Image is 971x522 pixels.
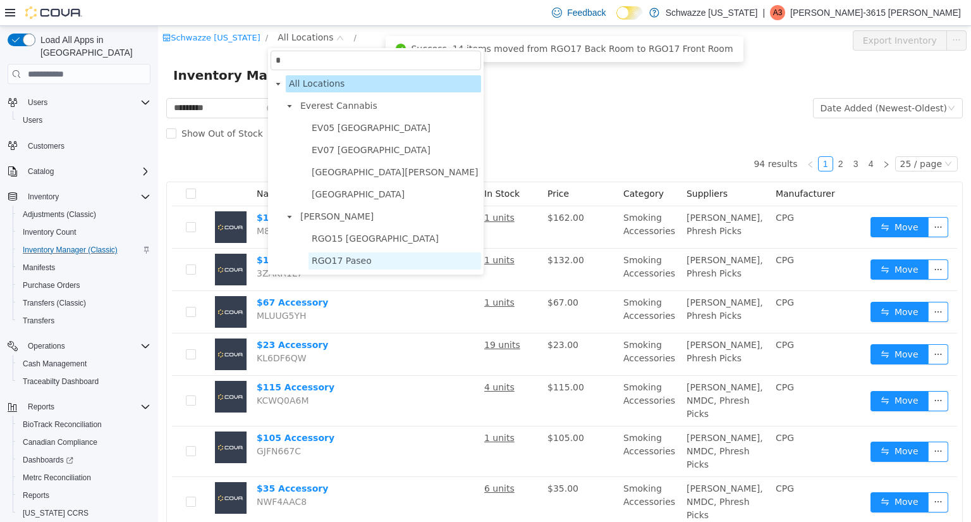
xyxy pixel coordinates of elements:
[99,200,148,210] span: M88XDZXC
[23,419,102,430] span: BioTrack Reconciliation
[23,164,150,179] span: Catalog
[154,119,272,129] span: EV07 [GEOGRAPHIC_DATA]
[389,356,426,366] span: $115.00
[99,407,176,417] a: $105 Accessory
[326,407,357,417] u: 1 units
[460,350,523,401] td: Smoking Accessories
[724,135,732,142] i: icon: right
[107,7,110,16] span: /
[99,229,176,239] a: $132 Accessory
[460,180,523,223] td: Smoking Accessories
[13,373,156,390] button: Traceabilty Dashboard
[128,188,135,194] i: icon: caret-down
[712,233,771,254] button: icon: swapMove
[23,209,96,220] span: Adjustments (Classic)
[23,139,70,154] a: Customers
[99,327,149,337] span: KL6DF6QW
[770,233,790,254] button: icon: ellipsis
[649,135,656,142] i: icon: left
[150,116,323,133] span: EV07 Paradise Hills
[528,407,605,444] span: [PERSON_NAME], NMDC, Phresh Picks
[28,402,54,412] span: Reports
[18,260,60,275] a: Manifests
[712,416,771,436] button: icon: swapMove
[99,187,176,197] a: $162 Accessory
[13,469,156,487] button: Metrc Reconciliation
[150,94,323,111] span: EV05 Uptown
[142,185,216,196] span: [PERSON_NAME]
[18,207,150,222] span: Adjustments (Classic)
[99,356,176,366] a: $115 Accessory
[13,223,156,241] button: Inventory Count
[23,95,52,110] button: Users
[18,225,150,240] span: Inventory Count
[706,131,720,145] a: 4
[326,314,362,324] u: 19 units
[23,473,91,483] span: Metrc Reconciliation
[618,457,636,468] span: CPG
[23,280,80,290] span: Purchase Orders
[18,374,150,389] span: Traceabilty Dashboard
[57,228,89,259] img: $132 Accessory placeholder
[23,263,55,273] span: Manifests
[150,160,323,177] span: EV10 Sunland Park
[3,94,156,111] button: Users
[18,356,150,371] span: Cash Management
[99,163,125,173] span: Name
[28,141,64,151] span: Customers
[18,488,54,503] a: Reports
[18,313,59,328] a: Transfers
[18,242,150,258] span: Inventory Manager (Classic)
[18,356,92,371] a: Cash Management
[23,359,87,369] span: Cash Management
[18,452,78,468] a: Dashboards
[154,97,272,107] span: EV05 [GEOGRAPHIC_DATA]
[18,506,150,521] span: Washington CCRS
[389,187,426,197] span: $162.00
[15,39,159,59] span: Inventory Manager
[57,406,89,437] img: $105 Accessory placeholder
[460,265,523,308] td: Smoking Accessories
[762,5,765,20] p: |
[178,8,186,17] i: icon: down
[28,341,65,351] span: Operations
[18,417,150,432] span: BioTrack Reconciliation
[326,229,357,239] u: 1 units
[528,271,605,295] span: [PERSON_NAME], Phresh Picks
[139,182,323,199] span: R. Greenleaf
[788,4,809,25] button: icon: ellipsis
[25,6,82,19] img: Cova
[57,313,89,344] img: $23 Accessory placeholder
[150,227,323,244] span: RGO17 Paseo
[618,356,636,366] span: CPG
[23,508,89,518] span: [US_STATE] CCRS
[150,204,323,221] span: RGO15 Sunland Park
[675,130,690,146] li: 2
[28,166,54,177] span: Catalog
[742,131,784,145] div: 25 / page
[465,163,506,173] span: Category
[326,187,357,197] u: 1 units
[3,137,156,155] button: Customers
[139,71,323,89] span: Everest Cannabis
[13,504,156,522] button: [US_STATE] CCRS
[661,131,675,145] a: 1
[18,113,150,128] span: Users
[18,295,150,311] span: Transfers (Classic)
[389,271,420,282] span: $67.00
[712,191,771,211] button: icon: swapMove
[23,189,150,204] span: Inventory
[13,433,156,451] button: Canadian Compliance
[3,163,156,180] button: Catalog
[18,435,102,450] a: Canadian Compliance
[528,457,605,494] span: [PERSON_NAME], NMDC, Phresh Picks
[460,223,523,265] td: Smoking Accessories
[705,130,721,146] li: 4
[23,115,42,125] span: Users
[618,229,636,239] span: CPG
[773,5,783,20] span: A3
[712,466,771,487] button: icon: swapMove
[99,271,170,282] a: $67 Accessory
[13,294,156,312] button: Transfers (Classic)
